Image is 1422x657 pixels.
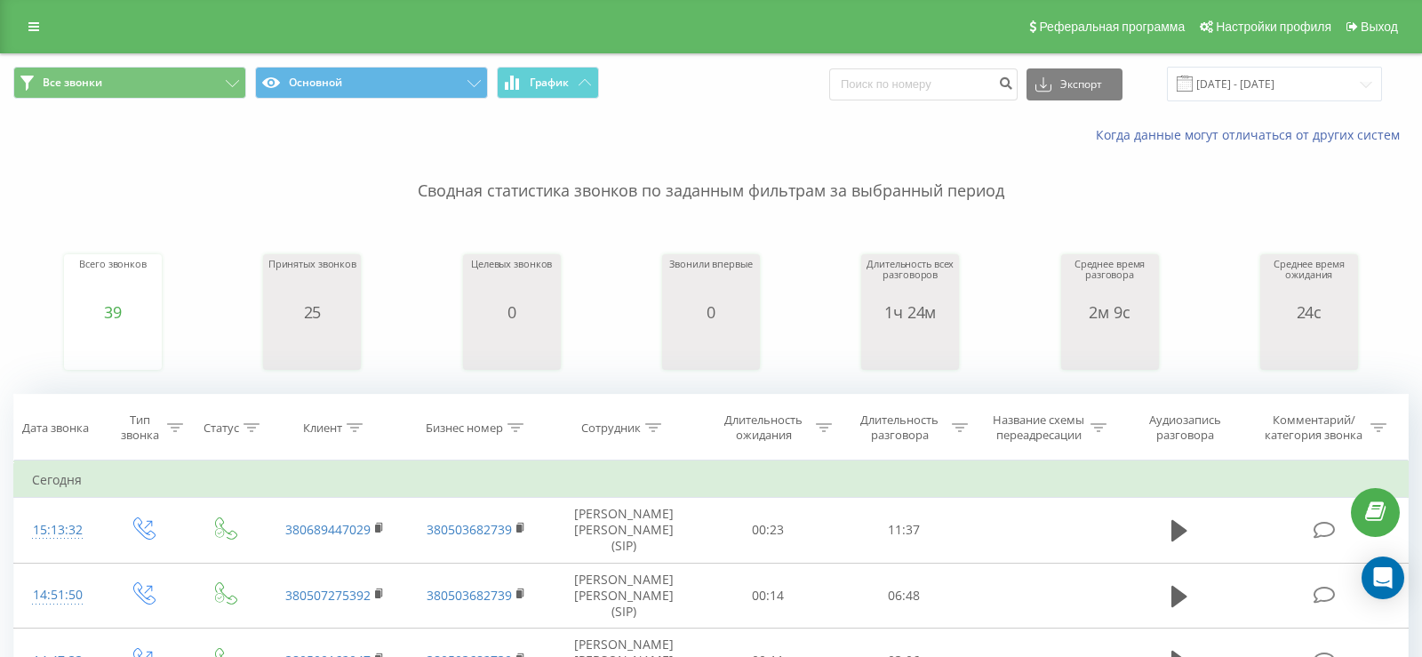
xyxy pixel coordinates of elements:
div: Open Intercom Messenger [1362,557,1404,599]
td: Сегодня [14,462,1409,498]
div: Длительность ожидания [716,413,811,443]
div: 15:13:32 [32,513,84,548]
span: Реферальная программа [1039,20,1185,34]
span: Выход [1361,20,1398,34]
input: Поиск по номеру [829,68,1018,100]
div: Статус [204,421,239,436]
span: Все звонки [43,76,102,90]
div: Клиент [303,421,342,436]
td: [PERSON_NAME] [PERSON_NAME] (SIP) [547,498,700,564]
div: 25 [268,303,356,321]
button: График [497,67,599,99]
p: Сводная статистика звонков по заданным фильтрам за выбранный период [13,144,1409,203]
div: Длительность разговора [852,413,947,443]
div: 0 [471,303,552,321]
button: Основной [255,67,488,99]
div: Тип звонка [116,413,163,443]
div: 24с [1265,303,1354,321]
td: 00:23 [699,498,835,564]
div: 0 [669,303,752,321]
button: Все звонки [13,67,246,99]
a: 380503682739 [427,587,512,604]
a: Когда данные могут отличаться от других систем [1096,126,1409,143]
div: Аудиозапись разговора [1130,413,1240,443]
td: 06:48 [836,563,972,629]
div: Дата звонка [22,421,89,436]
div: 39 [79,303,147,321]
div: Целевых звонков [471,259,552,303]
div: Комментарий/категория звонка [1262,413,1366,443]
div: Длительность всех разговоров [866,259,955,303]
td: 11:37 [836,498,972,564]
div: Среднее время разговора [1066,259,1154,303]
a: 380503682739 [427,521,512,538]
div: Звонили впервые [669,259,752,303]
div: 2м 9с [1066,303,1154,321]
td: [PERSON_NAME] [PERSON_NAME] (SIP) [547,563,700,629]
div: Сотрудник [581,421,641,436]
div: Принятых звонков [268,259,356,303]
div: Всего звонков [79,259,147,303]
a: 380507275392 [285,587,371,604]
a: 380689447029 [285,521,371,538]
button: Экспорт [1027,68,1122,100]
td: 00:14 [699,563,835,629]
span: График [530,76,569,89]
div: 1ч 24м [866,303,955,321]
div: 14:51:50 [32,578,84,613]
div: Бизнес номер [426,421,503,436]
div: Название схемы переадресации [991,413,1086,443]
div: Среднее время ожидания [1265,259,1354,303]
span: Настройки профиля [1216,20,1331,34]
